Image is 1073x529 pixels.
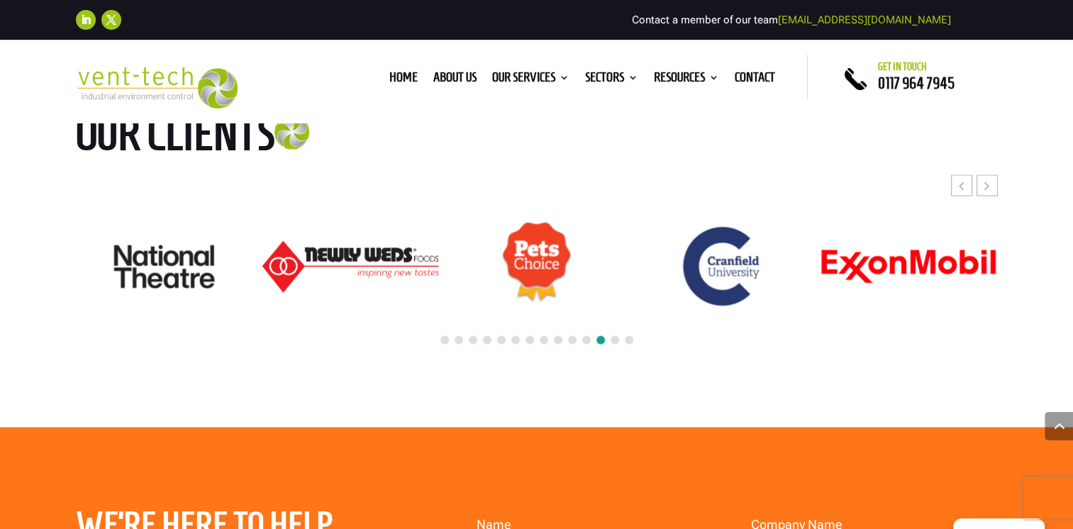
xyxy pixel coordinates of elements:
div: 17 / 24 [75,244,252,289]
a: Home [389,72,418,88]
h2: Our clients [76,109,381,165]
img: 2023-09-27T08_35_16.549ZVENT-TECH---Clear-background [76,67,238,108]
img: Pets Choice [501,221,572,311]
div: 19 / 24 [447,221,625,311]
img: National Theatre [114,245,215,288]
div: Next slide [977,174,998,196]
div: 18 / 24 [262,240,439,293]
div: 21 / 24 [820,247,997,284]
a: Our Services [492,72,569,88]
div: Previous slide [951,174,972,196]
img: Cranfield University logo [677,220,769,312]
a: [EMAIL_ADDRESS][DOMAIN_NAME] [778,13,951,26]
a: Sectors [585,72,638,88]
span: Get in touch [878,61,927,72]
div: 20 / 24 [634,219,811,313]
img: ExonMobil logo [821,248,996,284]
a: About us [433,72,477,88]
a: Resources [654,72,719,88]
a: Follow on LinkedIn [76,10,96,30]
span: Contact a member of our team [632,13,951,26]
a: 0117 964 7945 [878,74,955,91]
a: Contact [735,72,775,88]
img: Newly-Weds_Logo [262,240,438,292]
a: Follow on X [101,10,121,30]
